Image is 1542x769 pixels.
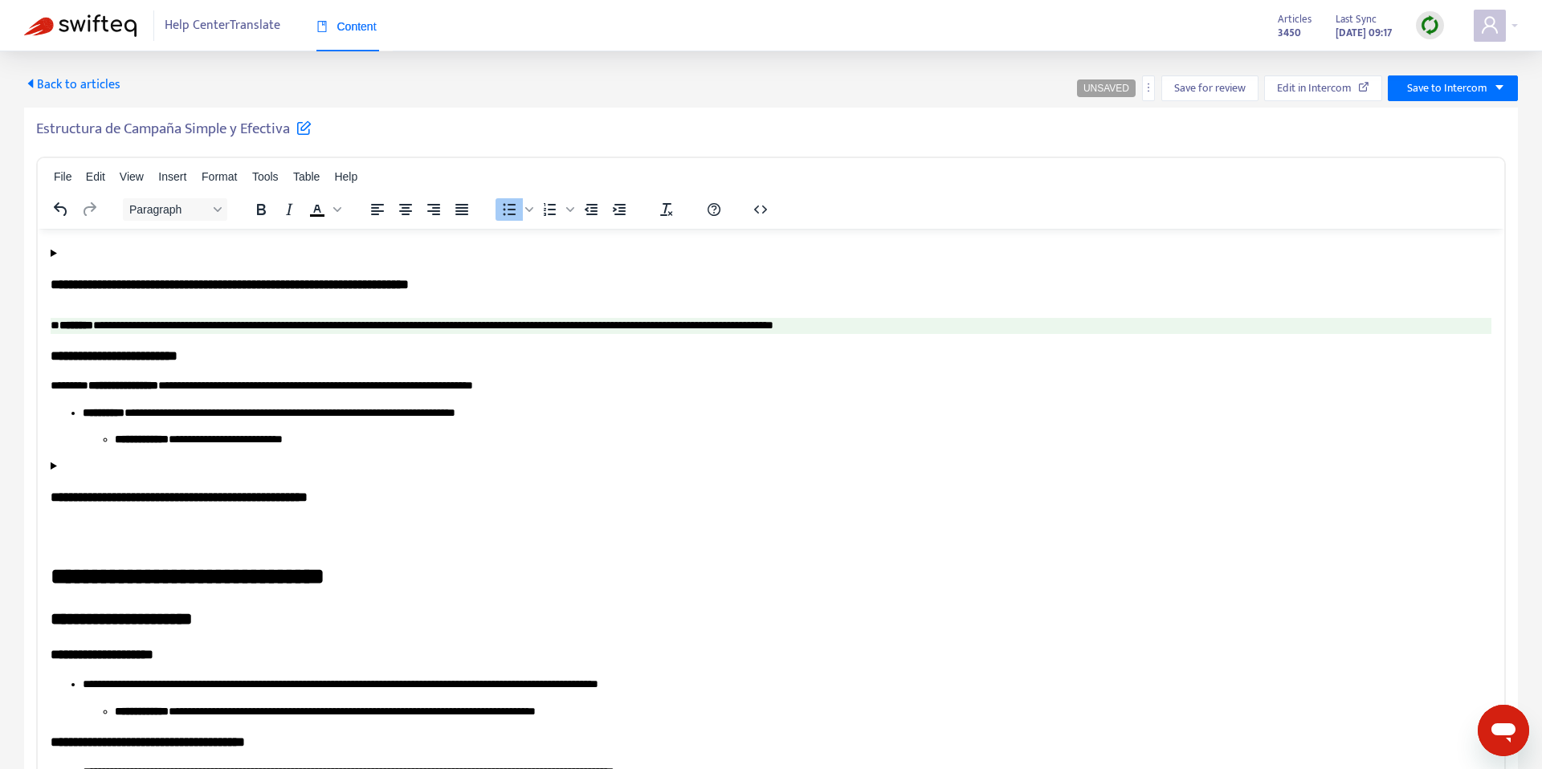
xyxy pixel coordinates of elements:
[247,198,275,221] button: Bold
[120,170,144,183] span: View
[1480,15,1499,35] span: user
[158,170,186,183] span: Insert
[1143,82,1154,93] span: more
[293,170,320,183] span: Table
[653,198,680,221] button: Clear formatting
[54,170,72,183] span: File
[606,198,633,221] button: Increase indent
[165,10,280,41] span: Help Center Translate
[1494,82,1505,93] span: caret-down
[1336,24,1392,42] strong: [DATE] 09:17
[252,170,279,183] span: Tools
[392,198,419,221] button: Align center
[1277,79,1352,97] span: Edit in Intercom
[1083,83,1129,94] span: UNSAVED
[24,14,137,37] img: Swifteq
[1388,75,1518,101] button: Save to Intercomcaret-down
[1278,10,1312,28] span: Articles
[123,198,227,221] button: Block Paragraph
[24,74,120,96] span: Back to articles
[316,21,328,32] span: book
[420,198,447,221] button: Align right
[202,170,237,183] span: Format
[316,20,377,33] span: Content
[1478,705,1529,756] iframe: Button to launch messaging window
[1336,10,1377,28] span: Last Sync
[275,198,303,221] button: Italic
[75,198,103,221] button: Redo
[700,198,728,221] button: Help
[577,198,605,221] button: Decrease indent
[24,77,37,90] span: caret-left
[1142,75,1155,101] button: more
[1174,79,1246,97] span: Save for review
[86,170,105,183] span: Edit
[304,198,344,221] div: Text color Black
[1161,75,1258,101] button: Save for review
[1264,75,1382,101] button: Edit in Intercom
[1278,24,1301,42] strong: 3450
[364,198,391,221] button: Align left
[36,120,312,139] h5: Estructura de Campaña Simple y Efectiva
[334,170,357,183] span: Help
[47,198,75,221] button: Undo
[1407,79,1487,97] span: Save to Intercom
[129,203,208,216] span: Paragraph
[448,198,475,221] button: Justify
[496,198,536,221] div: Bullet list
[536,198,577,221] div: Numbered list
[1420,15,1440,35] img: sync.dc5367851b00ba804db3.png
